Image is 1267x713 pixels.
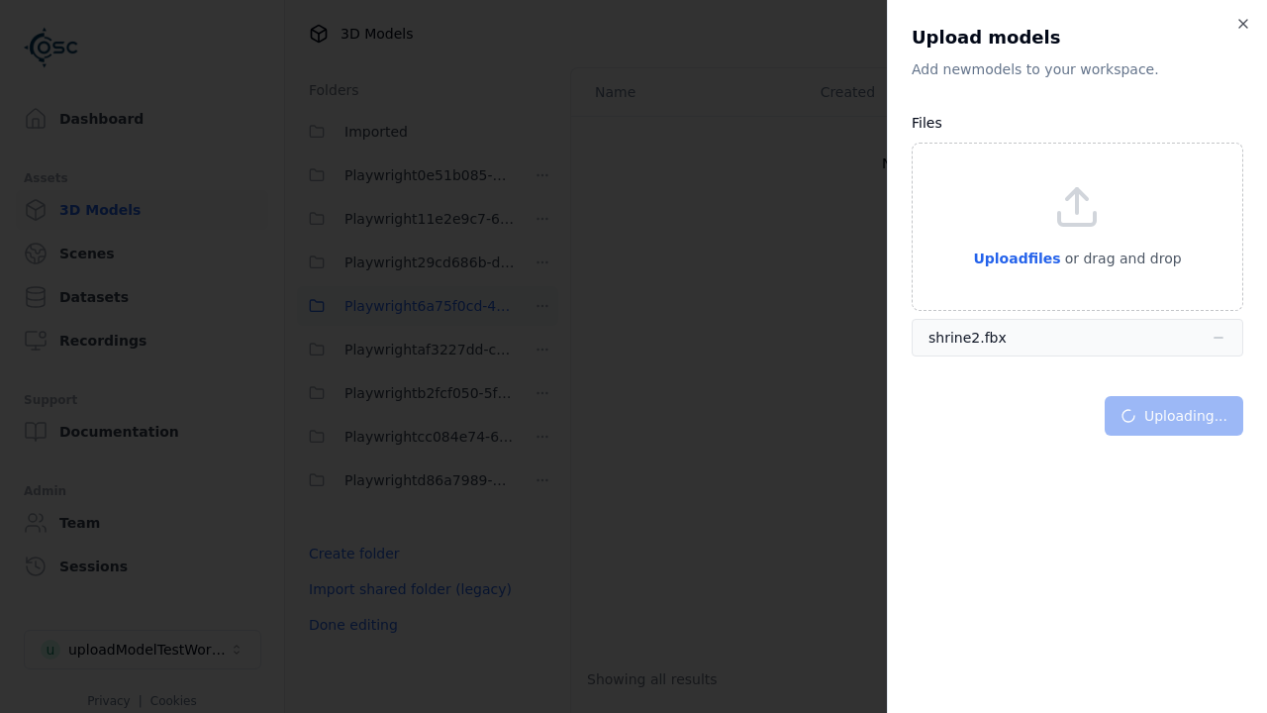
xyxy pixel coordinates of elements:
h2: Upload models [912,24,1243,51]
label: Files [912,115,942,131]
div: shrine2.fbx [928,328,1007,348]
span: Upload files [973,251,1060,266]
p: Add new model s to your workspace. [912,59,1243,79]
p: or drag and drop [1061,247,1182,270]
